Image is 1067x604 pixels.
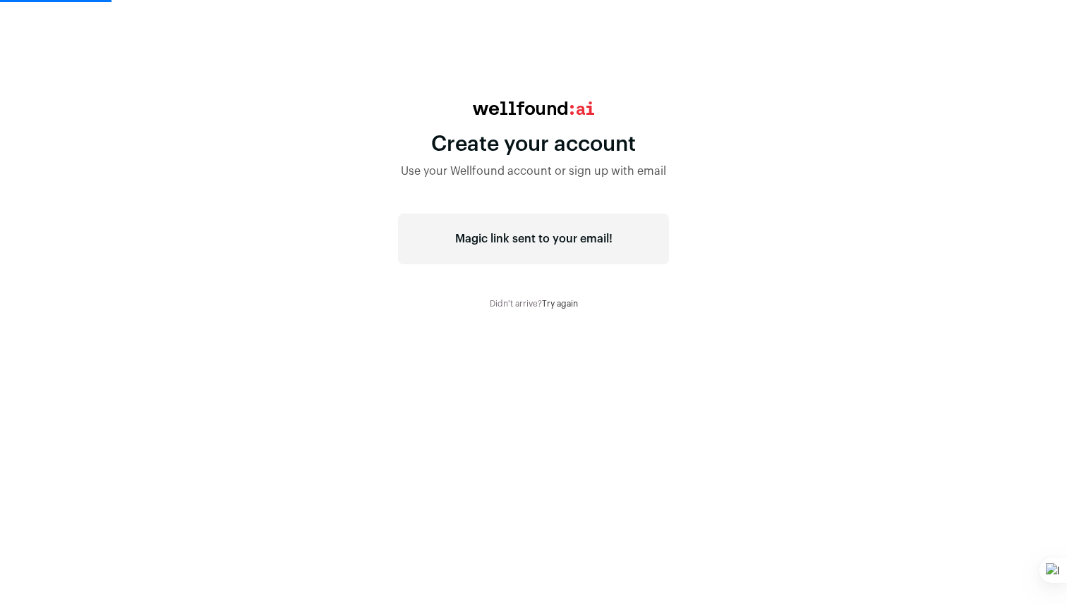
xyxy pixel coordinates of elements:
[398,163,669,180] div: Use your Wellfound account or sign up with email
[398,132,669,157] div: Create your account
[473,101,594,115] img: wellfound:ai
[398,214,669,264] div: Magic link sent to your email!
[398,298,669,309] div: Didn't arrive?
[542,300,578,308] a: Try again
